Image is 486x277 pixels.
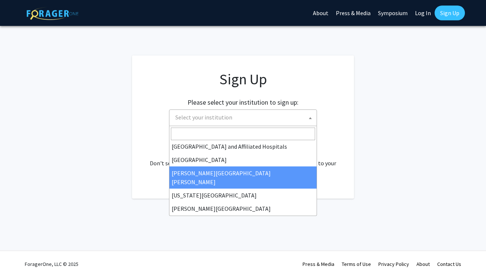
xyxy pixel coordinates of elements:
a: Terms of Use [342,261,371,267]
iframe: Chat [6,244,31,271]
a: Sign Up [435,6,465,20]
li: [PERSON_NAME] School of Medicine [169,215,317,229]
a: About [416,261,430,267]
h2: Please select your institution to sign up: [188,98,298,107]
input: Search [171,128,315,140]
a: Press & Media [303,261,334,267]
div: ForagerOne, LLC © 2025 [25,251,78,277]
li: [GEOGRAPHIC_DATA] and Affiliated Hospitals [169,140,317,153]
li: [PERSON_NAME][GEOGRAPHIC_DATA][PERSON_NAME] [169,166,317,189]
span: Select your institution [169,109,317,126]
a: Privacy Policy [378,261,409,267]
span: Select your institution [175,114,232,121]
a: Contact Us [437,261,461,267]
h1: Sign Up [147,70,339,88]
li: [US_STATE][GEOGRAPHIC_DATA] [169,189,317,202]
li: [GEOGRAPHIC_DATA] [169,153,317,166]
div: Already have an account? . Don't see your institution? about bringing ForagerOne to your institut... [147,141,339,176]
img: ForagerOne Logo [27,7,78,20]
span: Select your institution [172,110,317,125]
li: [PERSON_NAME][GEOGRAPHIC_DATA] [169,202,317,215]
